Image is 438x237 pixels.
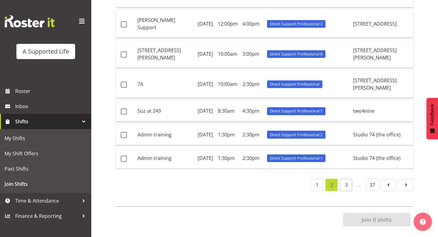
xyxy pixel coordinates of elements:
[240,41,265,68] td: 3:00pm
[195,148,215,168] td: [DATE]
[270,21,322,27] span: Direct Support Professional 2
[5,134,87,143] span: My Shifts
[311,179,323,191] a: 1
[215,148,240,168] td: 1:30pm
[240,148,265,168] td: 2:30pm
[15,196,79,205] span: Time & Attendance
[2,176,90,192] a: Join Shifts
[270,132,322,138] span: Direct Support Professional 2
[351,10,413,37] td: [STREET_ADDRESS]
[351,125,413,145] td: Studio 74 (the office)
[195,10,215,37] td: [DATE]
[270,155,322,161] span: Direct Support Professional 1
[343,213,411,226] button: Join 0 shifts
[215,41,240,68] td: 10:00am
[5,179,87,189] span: Join Shifts
[351,148,413,168] td: Studio 74 (the office)
[5,164,87,173] span: Past Shifts
[240,101,265,121] td: 4:30pm
[135,148,195,168] td: Admin training
[351,41,413,68] td: [STREET_ADDRESS][PERSON_NAME]
[2,131,90,146] a: My Shifts
[240,125,265,145] td: 2:30pm
[351,71,413,98] td: [STREET_ADDRESS][PERSON_NAME]
[215,101,240,121] td: 8:30am
[2,146,90,161] a: My Shift Offers
[215,71,240,98] td: 10:00am
[362,216,392,224] span: Join 0 shifts
[240,10,265,37] td: 4:00pm
[23,47,69,56] div: A Supported Life
[2,161,90,176] a: Past Shifts
[215,125,240,145] td: 1:30pm
[195,125,215,145] td: [DATE]
[366,179,378,191] a: 37
[429,104,435,125] span: Feedback
[270,81,319,87] span: Direct Support Professional
[240,71,265,98] td: 2:30pm
[270,108,322,114] span: Direct Support Professional 1
[420,219,426,225] img: help-xxl-2.png
[351,101,413,121] td: two4nine
[135,101,195,121] td: Suz at 249
[426,98,438,139] button: Feedback - Show survey
[5,149,87,158] span: My Shift Offers
[15,211,79,221] span: Finance & Reporting
[195,101,215,121] td: [DATE]
[270,51,322,57] span: Direct Support Professional 8
[15,87,88,96] span: Roster
[5,15,55,27] img: Rosterit website logo
[15,117,79,126] span: Shifts
[195,71,215,98] td: [DATE]
[340,179,352,191] a: 3
[135,71,195,98] td: 7A
[15,102,88,111] span: Inbox
[215,10,240,37] td: 12:00pm
[135,125,195,145] td: Admin training
[195,41,215,68] td: [DATE]
[135,41,195,68] td: [STREET_ADDRESS][PERSON_NAME]
[135,10,195,37] td: [PERSON_NAME] Support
